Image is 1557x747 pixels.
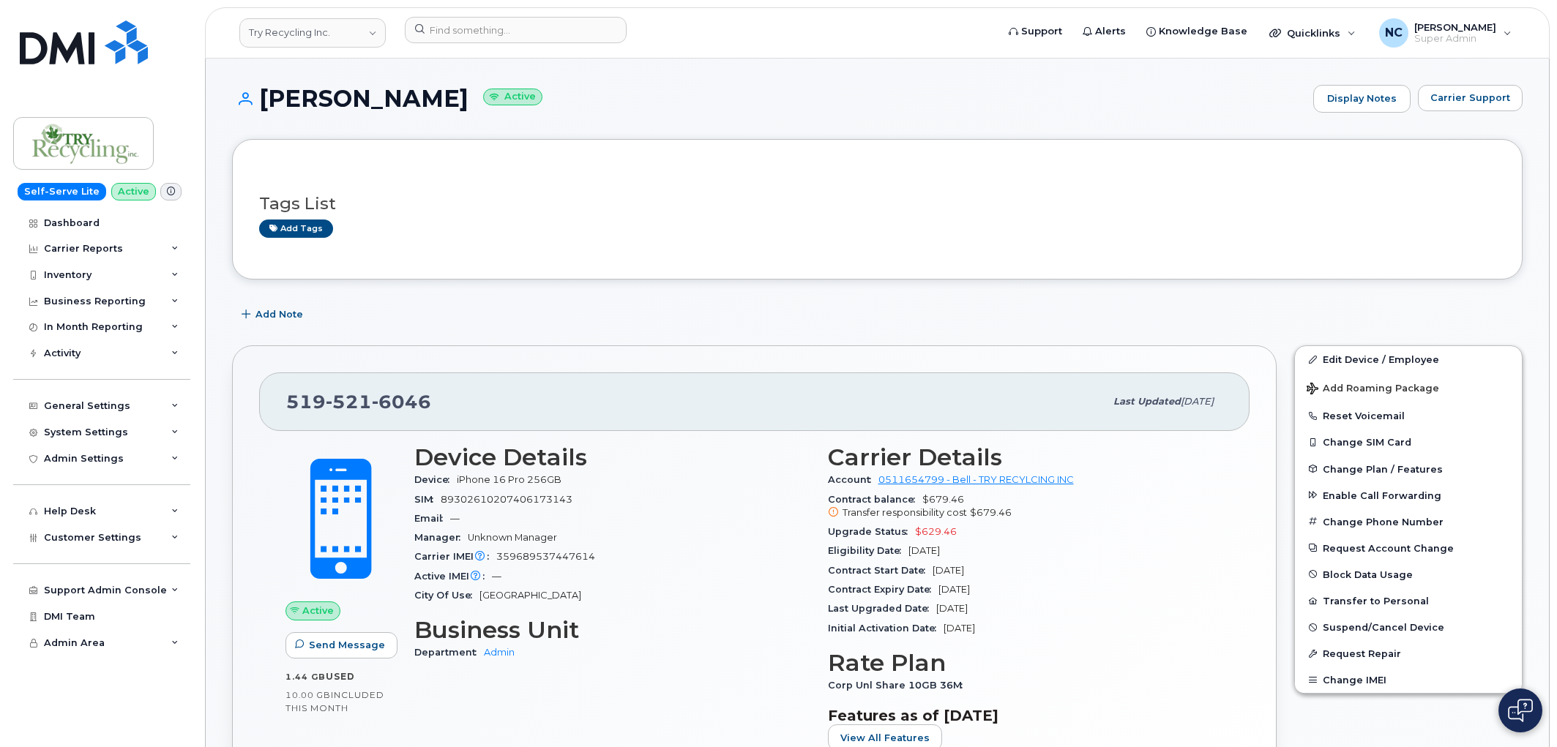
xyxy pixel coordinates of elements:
button: Carrier Support [1418,85,1523,111]
span: 1.44 GB [285,672,326,682]
span: Department [414,647,484,658]
span: included this month [285,689,384,713]
span: $629.46 [915,526,957,537]
span: Contract Start Date [828,565,933,576]
span: — [450,513,460,524]
button: Enable Call Forwarding [1295,482,1522,508]
span: Carrier Support [1430,91,1510,105]
span: Corp Unl Share 10GB 36M [828,680,970,691]
span: Suspend/Cancel Device [1323,622,1444,633]
h1: [PERSON_NAME] [232,86,1306,111]
button: Change Plan / Features [1295,456,1522,482]
button: Transfer to Personal [1295,588,1522,614]
button: Change IMEI [1295,667,1522,693]
span: Initial Activation Date [828,623,944,634]
span: [DATE] [936,603,968,614]
span: used [326,671,355,682]
span: Manager [414,532,468,543]
img: Open chat [1508,699,1533,722]
h3: Rate Plan [828,650,1224,676]
span: Carrier IMEI [414,551,496,562]
button: Suspend/Cancel Device [1295,614,1522,640]
span: [DATE] [933,565,964,576]
button: Request Account Change [1295,535,1522,561]
a: Admin [484,647,515,658]
span: Active IMEI [414,571,492,582]
span: Transfer responsibility cost [843,507,967,518]
span: [DATE] [944,623,975,634]
a: Add tags [259,219,333,238]
span: Eligibility Date [828,545,908,556]
h3: Business Unit [414,617,810,643]
span: City Of Use [414,590,479,601]
button: Reset Voicemail [1295,402,1522,429]
span: Send Message [309,638,385,652]
h3: Device Details [414,444,810,470]
span: Add Roaming Package [1307,383,1439,397]
span: Last updated [1113,396,1181,407]
span: Device [414,474,457,485]
span: Last Upgraded Date [828,603,936,614]
span: [GEOGRAPHIC_DATA] [479,590,581,601]
h3: Features as of [DATE] [828,707,1224,724]
span: 521 [326,391,372,413]
span: View All Features [840,731,930,745]
span: 6046 [372,391,431,413]
span: — [492,571,501,582]
button: Block Data Usage [1295,561,1522,588]
span: 359689537447614 [496,551,595,562]
span: Contract Expiry Date [828,584,938,595]
h3: Carrier Details [828,444,1224,470]
span: 89302610207406173143 [441,494,572,505]
span: Add Note [255,307,303,321]
button: Add Roaming Package [1295,372,1522,402]
span: Active [302,604,334,618]
span: Unknown Manager [468,532,557,543]
button: Send Message [285,632,397,658]
span: iPhone 16 Pro 256GB [457,474,561,485]
span: Change Plan / Features [1323,463,1443,474]
small: Active [483,89,542,105]
span: 10.00 GB [285,690,331,700]
span: Upgrade Status [828,526,915,537]
span: $679.46 [828,494,1224,520]
h3: Tags List [259,195,1496,213]
button: Request Repair [1295,640,1522,667]
span: Contract balance [828,494,922,505]
span: Account [828,474,878,485]
span: [DATE] [908,545,940,556]
span: Enable Call Forwarding [1323,489,1441,500]
span: [DATE] [938,584,970,595]
span: SIM [414,494,441,505]
button: Change SIM Card [1295,429,1522,455]
span: $679.46 [970,507,1012,518]
button: Change Phone Number [1295,508,1522,535]
a: 0511654799 - Bell - TRY RECYLCING INC [878,474,1074,485]
button: Add Note [232,301,315,328]
span: 519 [286,391,431,413]
a: Edit Device / Employee [1295,346,1522,372]
span: [DATE] [1181,396,1214,407]
a: Display Notes [1313,85,1411,113]
span: Email [414,513,450,524]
